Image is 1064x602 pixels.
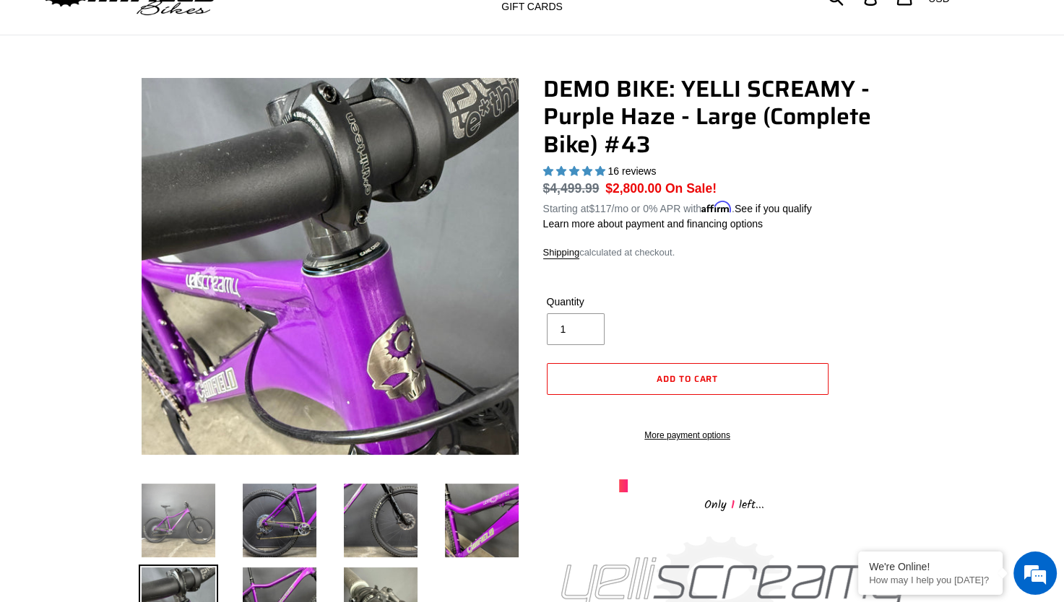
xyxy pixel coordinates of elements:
label: Quantity [547,295,684,310]
div: Only left... [619,492,850,515]
span: We're online! [84,182,199,328]
div: Navigation go back [16,79,38,101]
textarea: Type your message and hit 'Enter' [7,394,275,445]
p: How may I help you today? [869,575,992,585]
img: d_696896380_company_1647369064580_696896380 [46,72,82,108]
span: $117 [589,203,611,214]
a: See if you qualify - Learn more about Affirm Financing (opens in modal) [735,203,812,214]
a: Shipping [543,247,580,259]
div: We're Online! [869,561,992,572]
button: Add to cart [547,363,829,395]
span: Add to cart [657,372,719,385]
p: Starting at /mo or 0% APR with . [543,198,812,217]
img: Load image into Gallery viewer, DEMO_BIKE_YELLI_SCREAMY_-_Purple_Haze_-_Large_-_Complete_Bike_- F... [442,481,522,560]
s: $4,499.99 [543,181,600,196]
span: $2,800.00 [605,181,662,196]
span: GIFT CARDS [501,1,563,13]
div: Chat with us now [97,81,264,100]
a: Learn more about payment and financing options [543,218,763,230]
span: Affirm [701,201,732,213]
img: Load image into Gallery viewer, DEMO_BIKE_YELLI_SCREAMY_-_Purple_Haze_-_Large_-_Complete_Bike_-_Fork [341,481,420,560]
img: Load image into Gallery viewer, DEMO BIKE: YELLI SCREAMY - Purple Haze - Large - Complete Bike [139,481,218,560]
h1: DEMO BIKE: YELLI SCREAMY - Purple Haze - Large (Complete Bike) #43 [543,75,926,158]
span: 16 reviews [607,165,656,177]
div: Minimize live chat window [237,7,272,42]
img: Load image into Gallery viewer, DEMO_BIKE_YELLI_SCREAMY_-_Purple_Haze_-_Large_-_Complete_Bike - D... [240,481,319,560]
div: calculated at checkout. [543,245,926,260]
span: 5.00 stars [543,165,608,177]
span: On Sale! [665,179,717,198]
span: 1 [727,496,739,514]
a: More payment options [547,429,829,442]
